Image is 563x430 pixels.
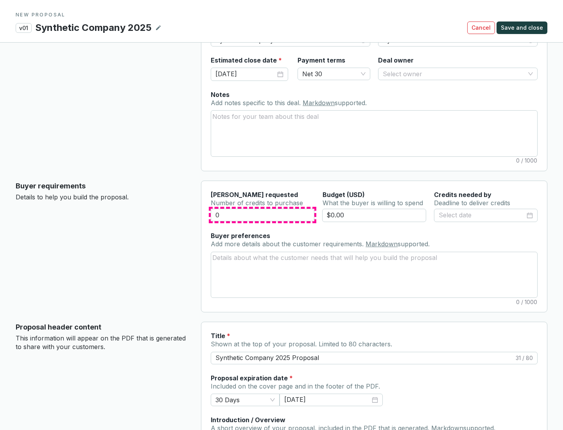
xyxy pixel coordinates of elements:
label: Buyer preferences [211,231,270,240]
p: v01 [16,23,32,33]
span: Budget (USD) [323,191,365,199]
span: supported. [335,99,367,107]
p: This information will appear on the PDF that is generated to share with your customers. [16,334,188,351]
span: Deadline to deliver credits [434,199,510,207]
span: Add more details about the customer requirements. [211,240,366,248]
span: Save and close [501,24,543,32]
span: Net 30 [302,68,366,80]
label: Estimated close date [211,56,282,64]
input: Select date [284,395,370,405]
span: 30 Days [215,394,275,406]
a: Markdown [303,99,335,107]
label: Title [211,331,230,340]
span: Shown at the top of your proposal. Limited to 80 characters. [211,340,392,348]
label: Payment terms [298,56,345,64]
input: Select date [215,69,276,79]
button: Save and close [497,21,547,34]
label: Proposal expiration date [211,374,293,382]
span: 31 / 80 [516,354,533,362]
span: Number of credits to purchase [211,199,303,207]
span: What the buyer is willing to spend [323,199,423,207]
p: Buyer requirements [16,181,188,192]
span: Included on the cover page and in the footer of the PDF. [211,382,380,390]
label: [PERSON_NAME] requested [211,190,298,199]
label: Notes [211,90,230,99]
span: Cancel [472,24,491,32]
button: Cancel [467,21,495,34]
p: Details to help you build the proposal. [16,193,188,202]
a: Markdown [366,240,398,248]
span: supported. [398,240,430,248]
label: Deal owner [378,56,414,64]
span: Add notes specific to this deal. [211,99,303,107]
p: NEW PROPOSAL [16,12,547,18]
p: Synthetic Company 2025 [35,21,152,34]
input: Select date [439,210,525,220]
label: Credits needed by [434,190,491,199]
label: Introduction / Overview [211,416,285,424]
p: Proposal header content [16,322,188,333]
